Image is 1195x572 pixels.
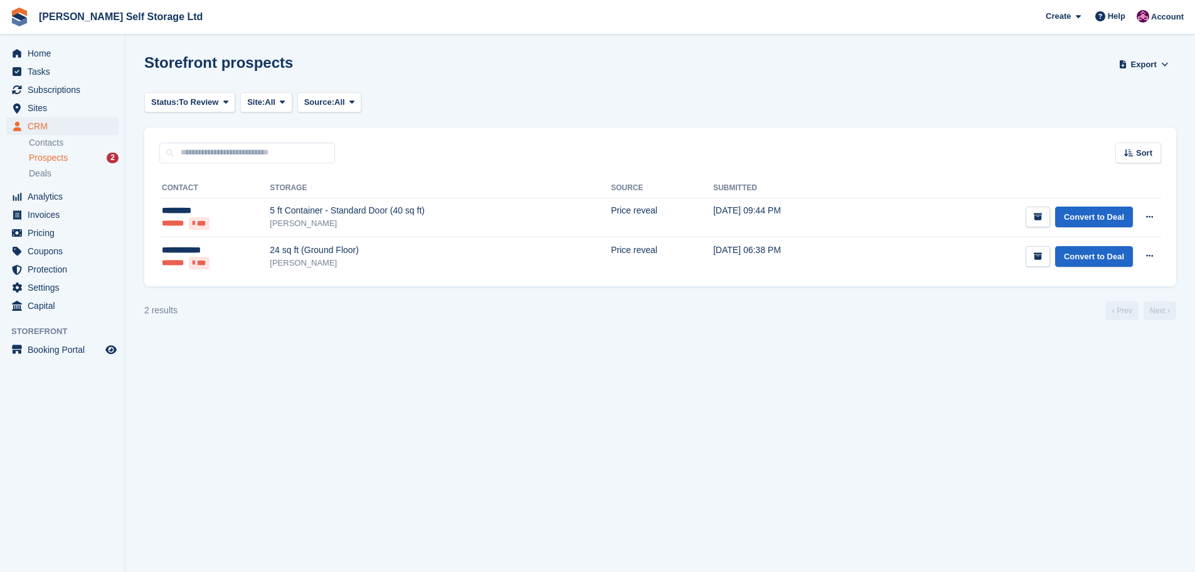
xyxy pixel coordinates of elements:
[28,261,103,278] span: Protection
[6,117,119,135] a: menu
[29,168,51,180] span: Deals
[6,242,119,260] a: menu
[28,188,103,205] span: Analytics
[10,8,29,26] img: stora-icon-8386f47178a22dfd0bd8f6a31ec36ba5ce8667c1dd55bd0f319d3a0aa187defe.svg
[270,204,611,217] div: 5 ft Container - Standard Door (40 sq ft)
[144,92,235,113] button: Status: To Review
[713,237,863,276] td: [DATE] 06:38 PM
[1055,207,1133,227] a: Convert to Deal
[334,96,345,109] span: All
[104,342,119,357] a: Preview store
[1131,58,1157,71] span: Export
[6,99,119,117] a: menu
[297,92,362,113] button: Source: All
[29,151,119,165] a: Prospects 2
[304,96,334,109] span: Source:
[28,81,103,99] span: Subscriptions
[1151,11,1184,23] span: Account
[6,81,119,99] a: menu
[1106,301,1139,320] a: Previous
[144,304,178,317] div: 2 results
[28,279,103,296] span: Settings
[6,224,119,242] a: menu
[6,297,119,315] a: menu
[28,99,103,117] span: Sites
[28,297,103,315] span: Capital
[611,237,713,276] td: Price reveal
[159,178,270,198] th: Contact
[28,224,103,242] span: Pricing
[270,178,611,198] th: Storage
[6,261,119,278] a: menu
[28,206,103,224] span: Invoices
[29,137,119,149] a: Contacts
[28,242,103,260] span: Coupons
[29,152,68,164] span: Prospects
[151,96,179,109] span: Status:
[247,96,265,109] span: Site:
[6,279,119,296] a: menu
[6,206,119,224] a: menu
[270,244,611,257] div: 24 sq ft (Ground Floor)
[270,217,611,230] div: [PERSON_NAME]
[1108,10,1125,23] span: Help
[713,198,863,237] td: [DATE] 09:44 PM
[29,167,119,180] a: Deals
[6,188,119,205] a: menu
[713,178,863,198] th: Submitted
[1144,301,1176,320] a: Next
[1137,10,1149,23] img: Lydia Wild
[265,96,275,109] span: All
[6,45,119,62] a: menu
[28,63,103,80] span: Tasks
[611,178,713,198] th: Source
[1103,301,1179,320] nav: Page
[611,198,713,237] td: Price reveal
[34,6,208,27] a: [PERSON_NAME] Self Storage Ltd
[240,92,292,113] button: Site: All
[28,117,103,135] span: CRM
[1116,54,1171,75] button: Export
[28,341,103,359] span: Booking Portal
[179,96,218,109] span: To Review
[270,257,611,269] div: [PERSON_NAME]
[6,63,119,80] a: menu
[1055,246,1133,267] a: Convert to Deal
[1136,147,1152,159] span: Sort
[144,54,293,71] h1: Storefront prospects
[28,45,103,62] span: Home
[11,325,125,338] span: Storefront
[6,341,119,359] a: menu
[107,153,119,163] div: 2
[1046,10,1071,23] span: Create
